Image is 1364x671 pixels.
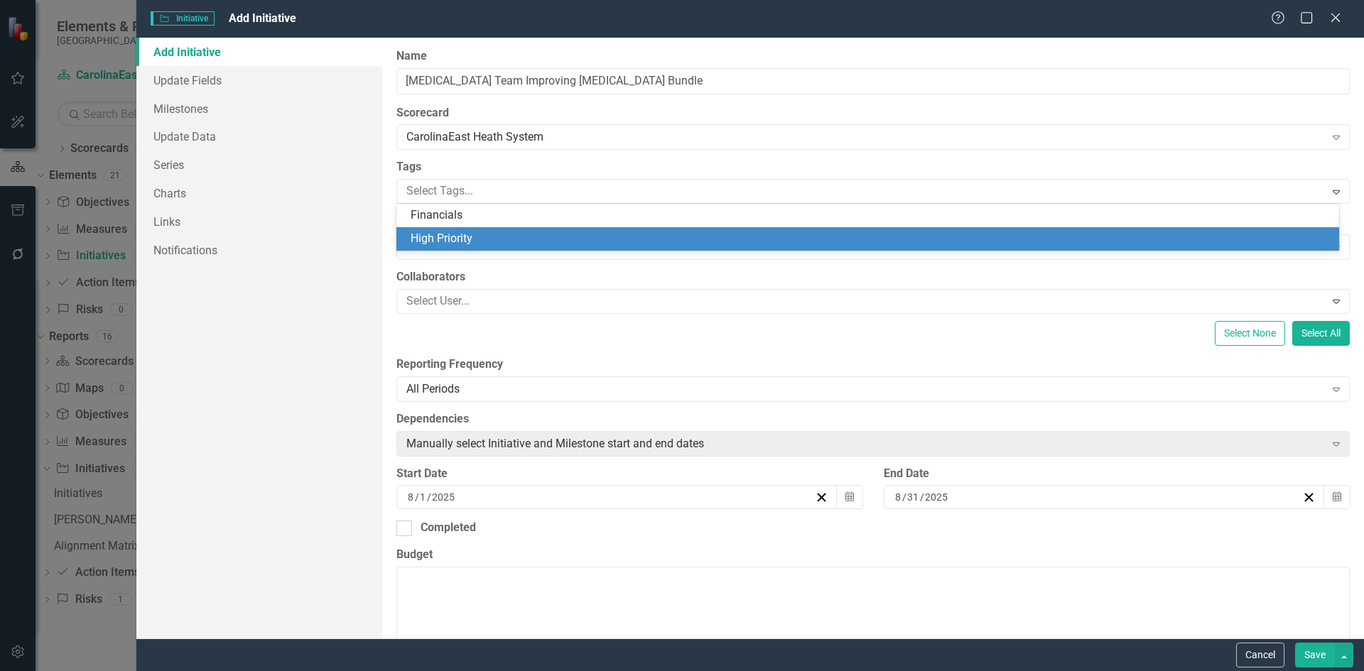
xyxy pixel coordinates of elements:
span: High Priority [411,231,472,245]
a: Series [136,151,382,179]
div: End Date [884,466,1350,482]
span: Financials [411,208,462,222]
div: Manually select Initiative and Milestone start and end dates [406,435,1325,452]
span: / [427,491,431,503]
div: Start Date [396,466,862,482]
label: Scorecard [396,105,1350,121]
span: / [902,491,906,503]
label: Name [396,48,1350,65]
a: Update Data [136,122,382,151]
button: Save [1295,643,1335,667]
span: / [920,491,924,503]
div: CarolinaEast Heath System [406,129,1325,146]
button: Select All [1292,321,1350,346]
label: Dependencies [396,411,1350,427]
input: Initiative Name [396,68,1350,94]
a: Links [136,207,382,236]
a: Milestones [136,94,382,123]
span: Add Initiative [229,11,296,25]
button: Select None [1215,321,1285,346]
a: Notifications [136,236,382,264]
a: Add Initiative [136,38,382,66]
label: Collaborators [396,269,1350,285]
span: Initiative [151,11,215,26]
label: Tags [396,159,1350,175]
span: / [415,491,419,503]
label: Budget [396,547,1350,563]
label: Reporting Frequency [396,356,1350,373]
button: Cancel [1236,643,1284,667]
div: All Periods [406,381,1325,397]
a: Update Fields [136,66,382,94]
a: Charts [136,179,382,207]
div: Completed [421,520,476,536]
